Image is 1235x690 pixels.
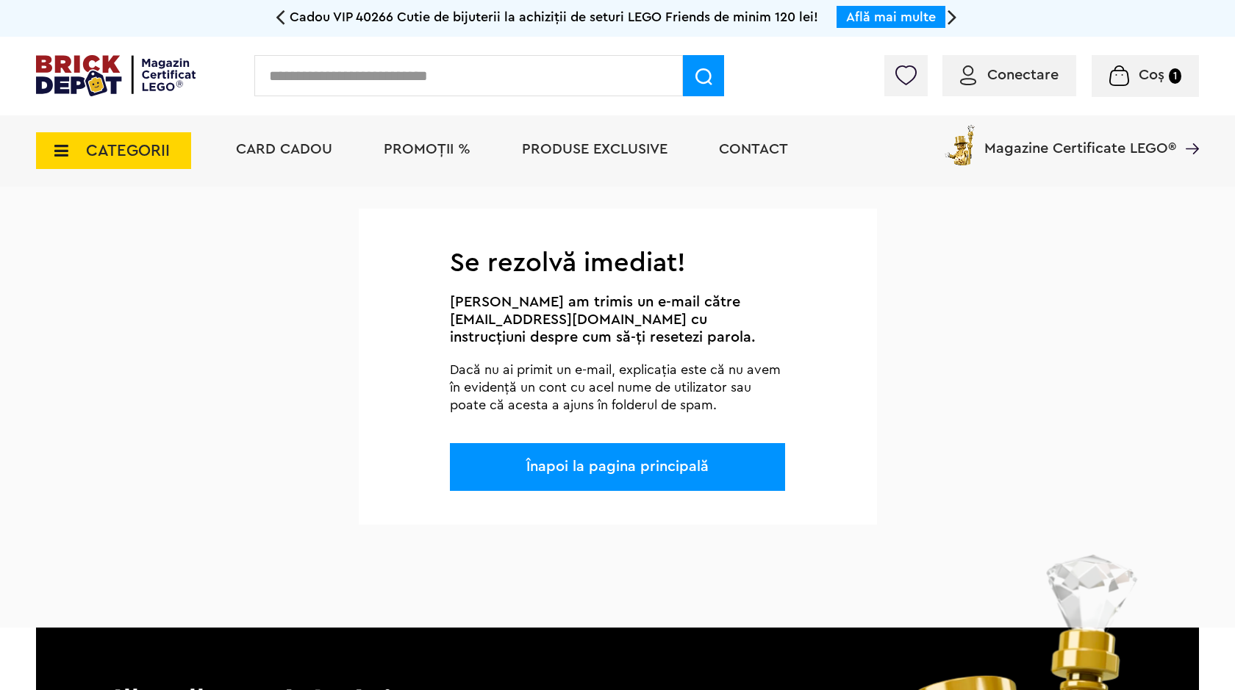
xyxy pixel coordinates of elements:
[450,253,785,273] h2: Se rezolvă imediat!
[984,122,1176,156] span: Magazine Certificate LEGO®
[719,142,788,157] a: Contact
[526,459,709,474] a: Înapoi la pagina principală
[384,142,470,157] a: PROMOȚII %
[1139,68,1164,82] span: Coș
[290,10,818,24] span: Cadou VIP 40266 Cutie de bijuterii la achiziții de seturi LEGO Friends de minim 120 lei!
[1169,68,1181,84] small: 1
[236,142,332,157] a: Card Cadou
[450,361,785,414] div: Dacă nu ai primit un e-mail, explicația este că nu avem în evidență un cont cu acel nume de utili...
[960,68,1059,82] a: Conectare
[1176,122,1199,137] a: Magazine Certificate LEGO®
[987,68,1059,82] span: Conectare
[846,10,936,24] a: Află mai multe
[450,293,785,346] div: [PERSON_NAME] am trimis un e-mail către [EMAIL_ADDRESS][DOMAIN_NAME] cu instrucțiuni despre cum s...
[522,142,667,157] a: Produse exclusive
[86,143,170,159] span: CATEGORII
